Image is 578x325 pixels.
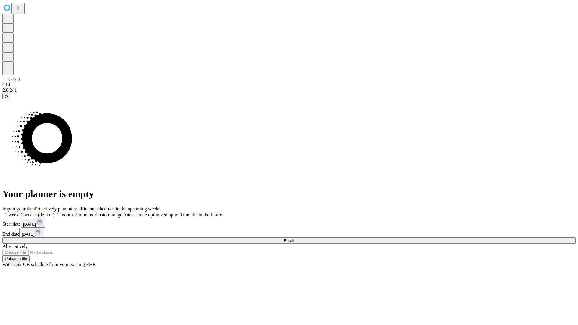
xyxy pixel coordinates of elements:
span: 3 months [75,212,93,217]
span: Proactively plan more efficient schedules in the upcoming weeks. [35,206,161,211]
span: [DATE] [23,222,36,227]
span: With your OR schedule from your existing EHR [2,262,96,267]
span: 2 weeks (default) [21,212,54,217]
span: Fetch [284,238,294,243]
span: Alternatively [2,244,28,249]
span: Custom range [95,212,122,217]
div: 2.0.241 [2,88,576,93]
div: End date [2,227,576,237]
button: [DATE] [19,227,44,237]
span: 1 week [5,212,19,217]
span: [DATE] [22,232,34,237]
div: Start date [2,218,576,227]
div: GEI [2,82,576,88]
span: Dates can be optimized up to 3 months in the future. [122,212,223,217]
span: GJSH [8,77,20,82]
button: @ [2,93,11,99]
button: Fetch [2,237,576,244]
button: [DATE] [21,218,45,227]
span: @ [5,94,9,98]
span: 1 month [57,212,73,217]
button: Upload a file [2,255,30,262]
h1: Your planner is empty [2,188,576,200]
span: Import your data [2,206,35,211]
